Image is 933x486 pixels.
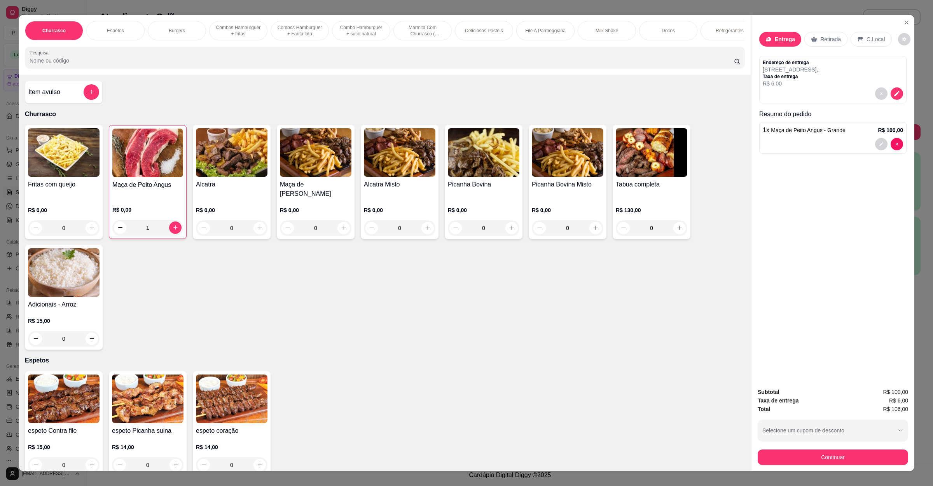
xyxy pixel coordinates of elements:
button: decrease-product-quantity [875,87,888,100]
label: Pesquisa [30,49,51,56]
h4: Alcatra [196,180,267,189]
p: Combo Hamburguer + suco natural [339,24,384,37]
span: R$ 106,00 [883,405,908,413]
button: decrease-product-quantity [891,87,903,100]
button: Close [900,16,913,29]
button: increase-product-quantity [169,459,182,471]
button: decrease-product-quantity [197,459,210,471]
img: product-image [28,128,100,177]
p: Milk Shake [596,28,619,34]
p: C.Local [867,35,885,43]
strong: Total [758,406,770,412]
h4: Alcatra Misto [364,180,435,189]
button: decrease-product-quantity [30,459,42,471]
img: product-image [532,128,603,177]
p: Refrigerantes [716,28,744,34]
p: [STREET_ADDRESS] , , [763,66,819,73]
button: decrease-product-quantity [891,138,903,150]
p: R$ 14,00 [112,443,183,451]
button: increase-product-quantity [86,459,98,471]
span: R$ 100,00 [883,388,908,396]
h4: Fritas com queijo [28,180,100,189]
p: R$ 6,00 [763,80,819,87]
p: Endereço de entrega [763,59,819,66]
p: R$ 14,00 [196,443,267,451]
p: Burgers [169,28,185,34]
p: R$ 0,00 [112,206,183,214]
input: Pesquisa [30,57,734,64]
p: Doces [662,28,675,34]
p: Taxa de entrega [763,73,819,80]
img: product-image [616,128,687,177]
p: Churrasco [25,110,745,119]
p: R$ 100,00 [878,126,903,134]
p: R$ 15,00 [28,317,100,325]
p: Marmita Com Churrasco ( Novidade ) [400,24,445,37]
h4: Tabua completa [616,180,687,189]
p: R$ 15,00 [28,443,100,451]
strong: Taxa de entrega [758,397,799,404]
img: product-image [196,128,267,177]
h4: Item avulso [28,87,60,97]
span: Maça de Peito Angus - Grande [771,127,845,133]
button: decrease-product-quantity [898,33,910,45]
p: R$ 0,00 [280,206,351,214]
h4: espeto Picanha suina [112,426,183,435]
img: product-image [364,128,435,177]
p: Espetos [107,28,124,34]
img: product-image [280,128,351,177]
p: R$ 0,00 [532,206,603,214]
img: product-image [196,375,267,423]
p: 1 x [763,125,846,135]
img: product-image [28,375,100,423]
h4: espeto coração [196,426,267,435]
button: decrease-product-quantity [875,138,888,150]
p: Retirada [820,35,841,43]
strong: Subtotal [758,389,779,395]
h4: Adicionais - Arroz [28,300,100,309]
p: R$ 130,00 [616,206,687,214]
p: R$ 0,00 [196,206,267,214]
p: R$ 0,00 [364,206,435,214]
button: add-separate-item [84,84,99,100]
button: decrease-product-quantity [114,459,126,471]
p: Churrasco [42,28,66,34]
p: Entrega [775,35,795,43]
span: R$ 6,00 [889,396,908,405]
img: product-image [28,248,100,297]
img: product-image [112,129,183,177]
button: increase-product-quantity [253,459,266,471]
p: R$ 0,00 [28,206,100,214]
h4: espeto Contra file [28,426,100,435]
img: product-image [448,128,519,177]
button: Continuar [758,449,908,465]
h4: Picanha Bovina [448,180,519,189]
button: decrease-product-quantity [30,333,42,345]
p: Espetos [25,356,745,365]
p: Resumo do pedido [759,110,907,119]
h4: Maça de Peito Angus [112,180,183,190]
button: increase-product-quantity [86,333,98,345]
img: product-image [112,375,183,423]
p: Combos Hamburguer + fritas [216,24,261,37]
p: Deliciosos Pastéis [465,28,503,34]
h4: Picanha Bovina Misto [532,180,603,189]
h4: Maça de [PERSON_NAME] [280,180,351,199]
button: Selecione um cupom de desconto [758,420,908,441]
p: Combos Hamburguer + Fanta lata [277,24,322,37]
p: R$ 0,00 [448,206,519,214]
p: Filé A Parmeggiana [525,28,566,34]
